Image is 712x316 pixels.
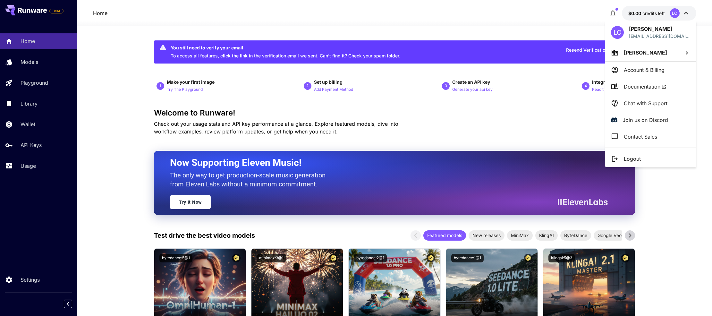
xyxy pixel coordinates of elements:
[629,33,691,39] p: [EMAIL_ADDRESS][DOMAIN_NAME]
[605,44,696,61] button: [PERSON_NAME]
[629,33,691,39] div: info@beautyandwoman.com
[624,83,666,90] span: Documentation
[623,116,668,124] p: Join us on Discord
[611,26,624,39] div: LO
[624,99,667,107] p: Chat with Support
[624,155,641,163] p: Logout
[624,133,657,141] p: Contact Sales
[624,49,667,56] span: [PERSON_NAME]
[629,25,691,33] p: [PERSON_NAME]
[624,66,665,74] p: Account & Billing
